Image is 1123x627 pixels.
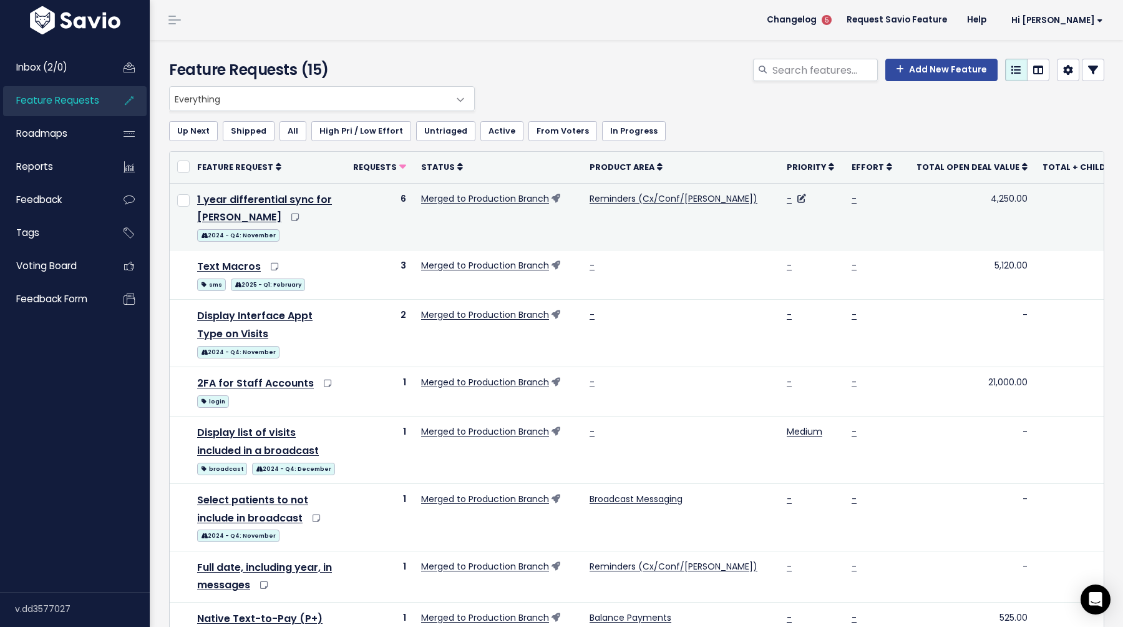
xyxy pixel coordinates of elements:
[787,493,792,505] a: -
[1081,585,1111,615] div: Open Intercom Messenger
[421,192,549,205] a: Merged to Production Branch
[169,121,1104,141] ul: Filter feature requests
[590,376,595,388] a: -
[909,300,1035,367] td: -
[16,226,39,239] span: Tags
[3,53,104,82] a: Inbox (2/0)
[252,463,335,475] span: 2024 - Q4: December
[421,560,549,573] a: Merged to Production Branch
[787,309,792,321] a: -
[197,192,332,225] a: 1 year differential sync for [PERSON_NAME]
[231,279,305,291] span: 2025 - Q1: February
[16,61,67,74] span: Inbox (2/0)
[3,86,104,115] a: Feature Requests
[16,94,99,107] span: Feature Requests
[197,279,226,291] span: sms
[909,367,1035,417] td: 21,000.00
[169,59,469,81] h4: Feature Requests (15)
[852,611,857,624] a: -
[197,527,280,543] a: 2024 - Q4: November
[590,425,595,438] a: -
[416,121,475,141] a: Untriaged
[197,376,314,390] a: 2FA for Staff Accounts
[346,367,414,417] td: 1
[852,259,857,272] a: -
[197,343,280,359] a: 2024 - Q4: November
[197,463,247,475] span: broadcast
[767,16,817,24] span: Changelog
[169,86,475,111] span: Everything
[852,376,857,388] a: -
[27,6,124,34] img: logo-white.9d6f32f41409.svg
[346,551,414,603] td: 1
[197,160,281,173] a: Feature Request
[170,87,449,111] span: Everything
[480,121,523,141] a: Active
[197,309,313,341] a: Display Interface Appt Type on Visits
[590,493,683,505] a: Broadcast Messaging
[169,121,218,141] a: Up Next
[197,493,308,525] a: Select patients to not include in broadcast
[231,276,305,292] a: 2025 - Q1: February
[3,285,104,313] a: Feedback form
[909,417,1035,484] td: -
[909,183,1035,250] td: 4,250.00
[916,162,1019,172] span: Total open deal value
[252,460,335,476] a: 2024 - Q4: December
[346,183,414,250] td: 6
[353,160,406,173] a: Requests
[590,611,671,624] a: Balance Payments
[590,160,663,173] a: Product Area
[197,460,247,476] a: broadcast
[852,192,857,205] a: -
[852,560,857,573] a: -
[996,11,1113,30] a: Hi [PERSON_NAME]
[787,162,826,172] span: Priority
[909,250,1035,300] td: 5,120.00
[197,162,273,172] span: Feature Request
[852,493,857,505] a: -
[346,250,414,300] td: 3
[16,259,77,272] span: Voting Board
[852,309,857,321] a: -
[16,160,53,173] span: Reports
[771,59,878,81] input: Search features...
[822,15,832,25] span: 5
[590,560,757,573] a: Reminders (Cx/Conf/[PERSON_NAME])
[3,152,104,181] a: Reports
[197,560,332,593] a: Full date, including year, in messages
[852,160,892,173] a: Effort
[787,425,822,438] a: Medium
[16,292,87,305] span: Feedback form
[3,252,104,280] a: Voting Board
[15,593,150,625] div: v.dd3577027
[197,611,323,626] a: Native Text-to-Pay (P+)
[3,219,104,247] a: Tags
[311,121,411,141] a: High Pri / Low Effort
[421,259,549,272] a: Merged to Production Branch
[590,162,654,172] span: Product Area
[885,59,998,81] a: Add New Feature
[528,121,597,141] a: From Voters
[280,121,306,141] a: All
[353,162,397,172] span: Requests
[916,160,1028,173] a: Total open deal value
[197,393,229,408] a: login
[852,162,884,172] span: Effort
[957,11,996,29] a: Help
[590,309,595,321] a: -
[787,160,834,173] a: Priority
[3,185,104,214] a: Feedback
[197,229,280,242] span: 2024 - Q4: November
[346,417,414,484] td: 1
[421,162,455,172] span: Status
[602,121,666,141] a: In Progress
[421,309,549,321] a: Merged to Production Branch
[787,611,792,624] a: -
[197,227,280,242] a: 2024 - Q4: November
[197,395,229,408] span: login
[421,493,549,505] a: Merged to Production Branch
[837,11,957,29] a: Request Savio Feature
[3,119,104,148] a: Roadmaps
[421,376,549,388] a: Merged to Production Branch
